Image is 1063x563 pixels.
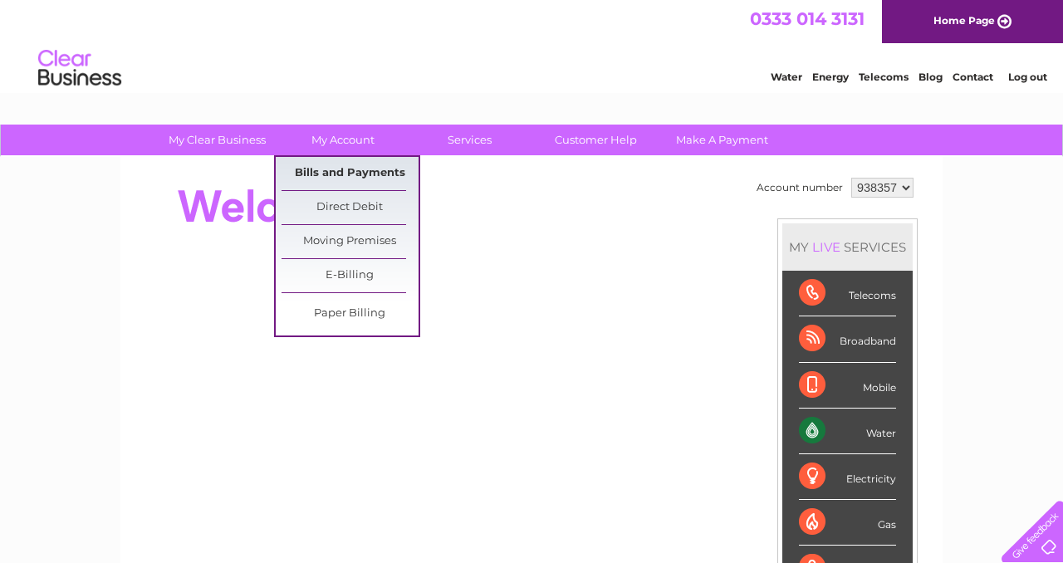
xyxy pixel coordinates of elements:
[799,316,896,362] div: Broadband
[282,157,419,190] a: Bills and Payments
[782,223,913,271] div: MY SERVICES
[799,271,896,316] div: Telecoms
[282,191,419,224] a: Direct Debit
[953,71,993,83] a: Contact
[752,174,847,202] td: Account number
[527,125,664,155] a: Customer Help
[799,363,896,409] div: Mobile
[809,239,844,255] div: LIVE
[799,454,896,500] div: Electricity
[812,71,849,83] a: Energy
[140,9,925,81] div: Clear Business is a trading name of Verastar Limited (registered in [GEOGRAPHIC_DATA] No. 3667643...
[859,71,909,83] a: Telecoms
[275,125,412,155] a: My Account
[149,125,286,155] a: My Clear Business
[918,71,943,83] a: Blog
[799,500,896,546] div: Gas
[750,8,865,29] a: 0333 014 3131
[771,71,802,83] a: Water
[1008,71,1047,83] a: Log out
[282,259,419,292] a: E-Billing
[799,409,896,454] div: Water
[282,297,419,330] a: Paper Billing
[401,125,538,155] a: Services
[282,225,419,258] a: Moving Premises
[654,125,791,155] a: Make A Payment
[37,43,122,94] img: logo.png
